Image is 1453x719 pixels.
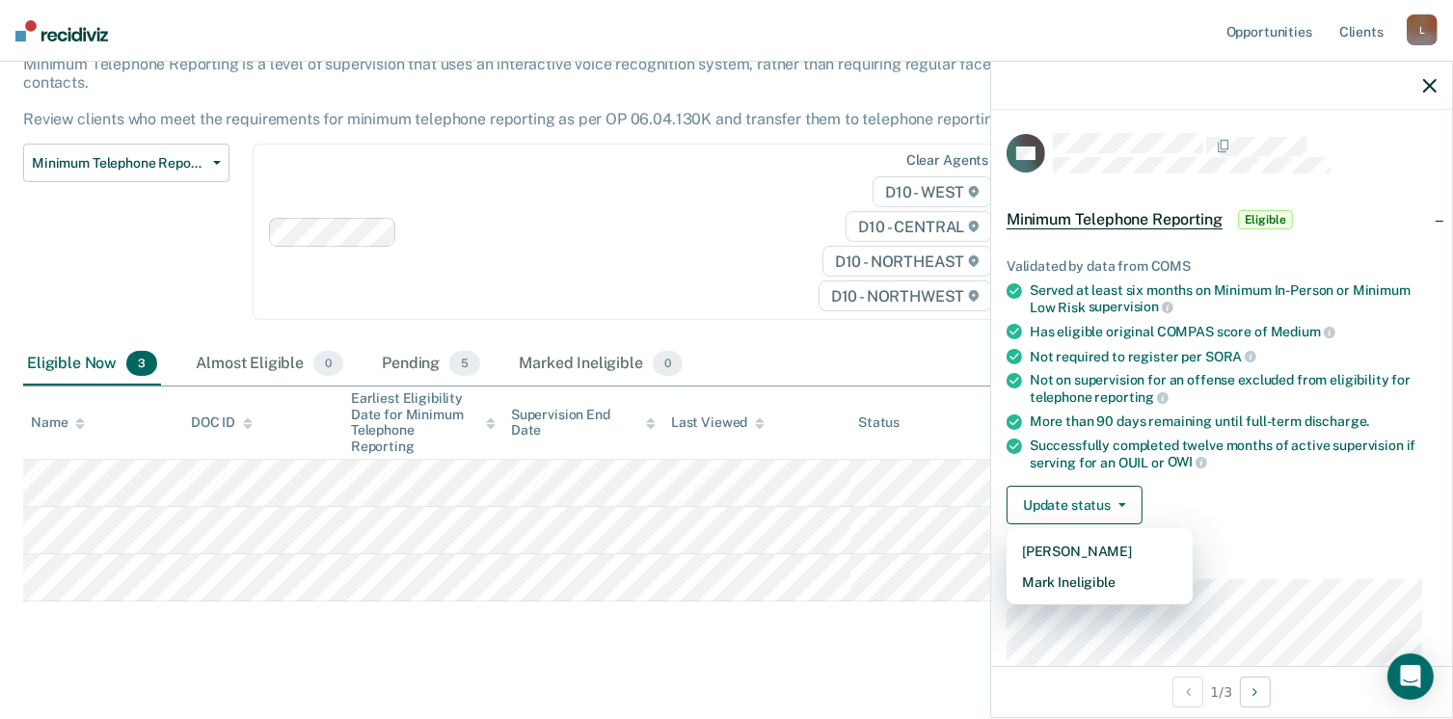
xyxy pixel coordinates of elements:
[378,343,484,386] div: Pending
[31,414,85,431] div: Name
[1030,438,1437,470] div: Successfully completed twelve months of active supervision if serving for an OUIL or
[1205,349,1256,364] span: SORA
[873,176,992,207] span: D10 - WEST
[23,343,161,386] div: Eligible Now
[1305,413,1370,429] span: discharge.
[1030,348,1437,365] div: Not required to register per
[991,666,1452,717] div: 1 / 3
[1089,299,1173,314] span: supervision
[822,246,992,277] span: D10 - NORTHEAST
[351,390,496,455] div: Earliest Eligibility Date for Minimum Telephone Reporting
[653,351,683,376] span: 0
[1007,567,1193,598] button: Mark Ineligible
[191,414,253,431] div: DOC ID
[32,155,205,172] span: Minimum Telephone Reporting
[1238,210,1293,229] span: Eligible
[1007,486,1143,524] button: Update status
[1030,282,1437,315] div: Served at least six months on Minimum In-Person or Minimum Low Risk
[991,189,1452,251] div: Minimum Telephone ReportingEligible
[192,343,347,386] div: Almost Eligible
[313,351,343,376] span: 0
[906,152,988,169] div: Clear agents
[671,414,765,431] div: Last Viewed
[1407,14,1438,45] div: L
[23,55,1071,129] p: Minimum Telephone Reporting is a level of supervision that uses an interactive voice recognition ...
[449,351,480,376] span: 5
[1030,372,1437,405] div: Not on supervision for an offense excluded from eligibility for telephone
[1271,324,1335,339] span: Medium
[1030,323,1437,340] div: Has eligible original COMPAS score of
[1095,389,1170,405] span: reporting
[846,211,992,242] span: D10 - CENTRAL
[1007,210,1223,229] span: Minimum Telephone Reporting
[1030,413,1437,430] div: More than 90 days remaining until full-term
[1168,454,1207,469] span: OWI
[15,20,108,41] img: Recidiviz
[1007,555,1437,572] dt: Supervision
[1007,258,1437,275] div: Validated by data from COMS
[1387,653,1434,700] div: Open Intercom Messenger
[819,280,992,311] span: D10 - NORTHWEST
[511,407,656,439] div: Supervision End Date
[1007,536,1193,567] button: [PERSON_NAME]
[1240,677,1271,707] button: Next Opportunity
[1172,677,1203,707] button: Previous Opportunity
[515,343,686,386] div: Marked Ineligible
[126,351,157,376] span: 3
[858,414,900,431] div: Status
